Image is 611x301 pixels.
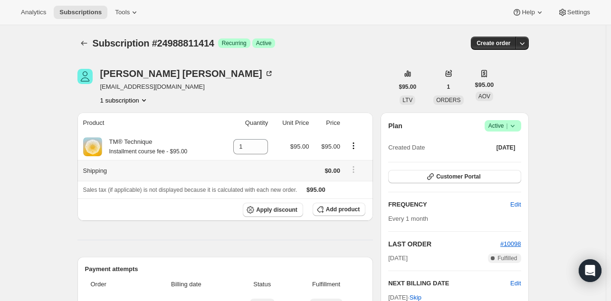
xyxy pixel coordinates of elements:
[399,83,417,91] span: $95.00
[441,80,456,94] button: 1
[500,240,521,247] a: #10098
[552,6,596,19] button: Settings
[100,82,274,92] span: [EMAIL_ADDRESS][DOMAIN_NAME]
[109,6,145,19] button: Tools
[346,164,361,175] button: Shipping actions
[402,97,412,103] span: LTV
[306,186,325,193] span: $95.00
[312,113,343,133] th: Price
[567,9,590,16] span: Settings
[54,6,107,19] button: Subscriptions
[59,9,102,16] span: Subscriptions
[579,259,601,282] div: Open Intercom Messenger
[256,206,297,214] span: Apply discount
[290,143,309,150] span: $95.00
[256,39,272,47] span: Active
[510,200,521,209] span: Edit
[388,170,521,183] button: Customer Portal
[506,122,507,130] span: |
[388,254,408,263] span: [DATE]
[77,160,220,181] th: Shipping
[100,69,274,78] div: [PERSON_NAME] [PERSON_NAME]
[77,37,91,50] button: Subscriptions
[243,203,303,217] button: Apply discount
[102,137,188,156] div: TM® Technique
[293,280,360,289] span: Fulfillment
[326,206,360,213] span: Add product
[471,37,516,50] button: Create order
[222,39,247,47] span: Recurring
[237,280,287,289] span: Status
[77,113,220,133] th: Product
[93,38,214,48] span: Subscription #24988811414
[21,9,46,16] span: Analytics
[496,144,516,151] span: [DATE]
[497,254,517,262] span: Fulfilled
[447,83,450,91] span: 1
[115,9,130,16] span: Tools
[488,121,517,131] span: Active
[436,97,460,103] span: ORDERS
[109,148,188,155] small: Installment course fee - $95.00
[15,6,52,19] button: Analytics
[506,6,550,19] button: Help
[321,143,340,150] span: $95.00
[220,113,271,133] th: Quantity
[388,121,402,131] h2: Plan
[85,264,366,274] h2: Payment attempts
[478,93,490,100] span: AOV
[77,69,93,84] span: kenneth griffin
[500,239,521,249] button: #10098
[85,274,138,295] th: Order
[477,39,510,47] span: Create order
[83,137,102,156] img: product img
[510,279,521,288] button: Edit
[100,95,149,105] button: Product actions
[388,215,428,222] span: Every 1 month
[388,294,421,301] span: [DATE] ·
[83,187,297,193] span: Sales tax (if applicable) is not displayed because it is calculated with each new order.
[505,197,526,212] button: Edit
[325,167,340,174] span: $0.00
[388,279,510,288] h2: NEXT BILLING DATE
[388,239,500,249] h2: LAST ORDER
[271,113,312,133] th: Unit Price
[436,173,480,180] span: Customer Portal
[141,280,231,289] span: Billing date
[393,80,422,94] button: $95.00
[388,143,425,152] span: Created Date
[475,80,494,90] span: $95.00
[313,203,365,216] button: Add product
[522,9,535,16] span: Help
[346,141,361,151] button: Product actions
[491,141,521,154] button: [DATE]
[388,200,510,209] h2: FREQUENCY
